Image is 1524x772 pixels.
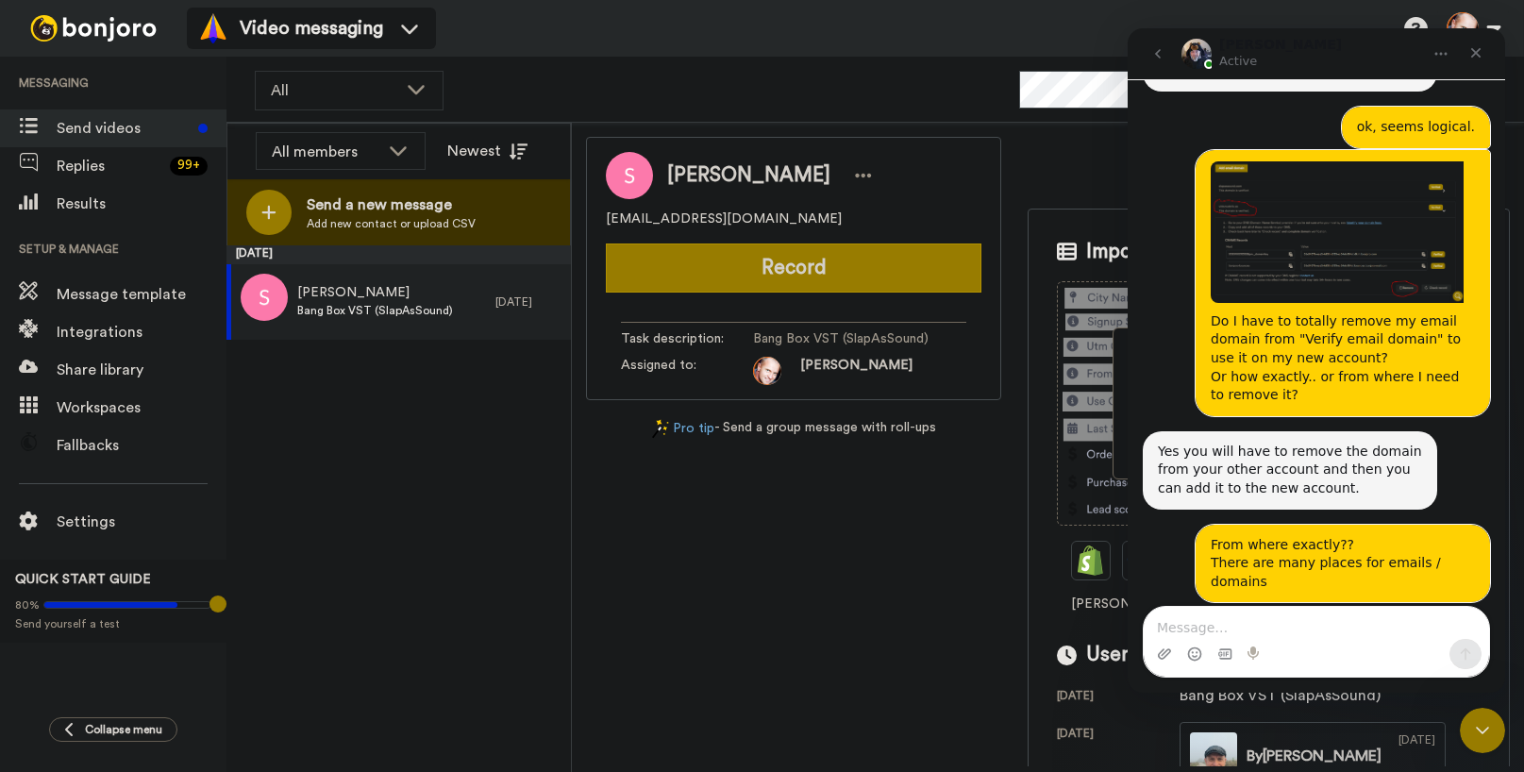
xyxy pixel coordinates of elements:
[57,283,226,306] span: Message template
[85,722,162,737] span: Collapse menu
[495,294,561,310] div: [DATE]
[1247,745,1382,767] div: By [PERSON_NAME]
[800,357,913,385] span: [PERSON_NAME]
[240,15,383,42] span: Video messaging
[57,155,162,177] span: Replies
[226,245,571,264] div: [DATE]
[198,13,228,43] img: vm-color.svg
[433,132,542,170] button: Newest
[57,359,226,381] span: Share library
[170,157,208,176] div: 99 +
[753,330,932,349] span: Bang Box VST (SlapAsSound)
[271,79,397,102] span: All
[606,152,653,199] img: Image of Scott
[49,717,177,742] button: Collapse menu
[209,596,226,613] div: Tooltip anchor
[1076,545,1106,576] img: Shopify
[15,616,211,631] span: Send yourself a test
[57,434,226,457] span: Fallbacks
[241,274,288,321] img: s.png
[1460,708,1505,753] iframe: Intercom live chat
[307,216,476,231] span: Add new contact or upload CSV
[1057,688,1180,707] div: [DATE]
[606,243,981,293] button: Record
[57,193,226,215] span: Results
[307,193,476,216] span: Send a new message
[1128,28,1505,693] iframe: Intercom live chat
[586,419,1001,439] div: - Send a group message with roll-ups
[15,597,40,613] span: 80%
[652,419,714,439] a: Pro tip
[57,511,226,533] span: Settings
[1086,641,1196,669] span: User history
[297,303,453,318] span: Bang Box VST (SlapAsSound)
[652,419,669,439] img: magic-wand.svg
[621,357,753,385] span: Assigned to:
[1057,596,1481,614] span: [PERSON_NAME] connects with all your other software
[606,210,842,229] span: [EMAIL_ADDRESS][DOMAIN_NAME]
[1180,684,1381,707] div: Bang Box VST (SlapAsSound)
[1086,238,1307,266] span: Imported Customer Info
[753,357,781,385] img: bbd81e86-b9e1-45d7-a59f-2f6a40d89062-1695469288.jpg
[272,141,379,163] div: All members
[57,117,191,140] span: Send videos
[621,330,753,349] span: Task description :
[667,161,830,190] span: [PERSON_NAME]
[23,15,164,42] img: bj-logo-header-white.svg
[57,321,226,344] span: Integrations
[297,284,453,303] span: [PERSON_NAME]
[1127,545,1157,576] img: Ontraport
[15,573,151,586] span: QUICK START GUIDE
[57,396,226,419] span: Workspaces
